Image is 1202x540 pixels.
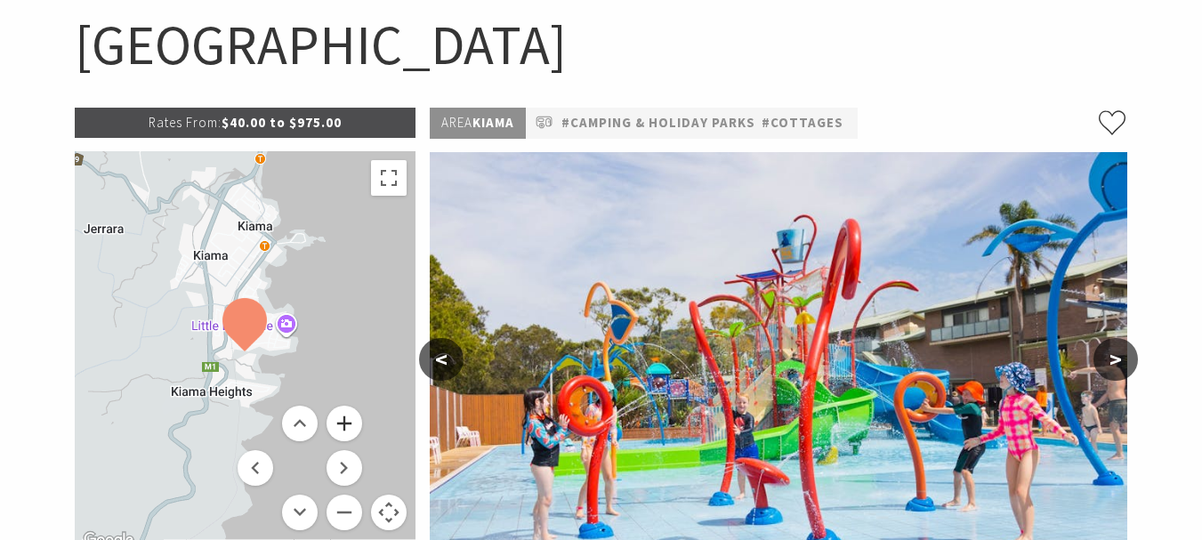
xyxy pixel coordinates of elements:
[282,495,318,530] button: Move down
[75,108,416,138] p: $40.00 to $975.00
[441,114,472,131] span: Area
[371,160,407,196] button: Toggle fullscreen view
[1093,338,1138,381] button: >
[238,450,273,486] button: Move left
[327,450,362,486] button: Move right
[561,112,755,134] a: #Camping & Holiday Parks
[430,108,526,139] p: Kiama
[75,9,1128,81] h1: [GEOGRAPHIC_DATA]
[149,114,222,131] span: Rates From:
[762,112,843,134] a: #Cottages
[327,406,362,441] button: Zoom in
[371,495,407,530] button: Map camera controls
[419,338,464,381] button: <
[282,406,318,441] button: Move up
[327,495,362,530] button: Zoom out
